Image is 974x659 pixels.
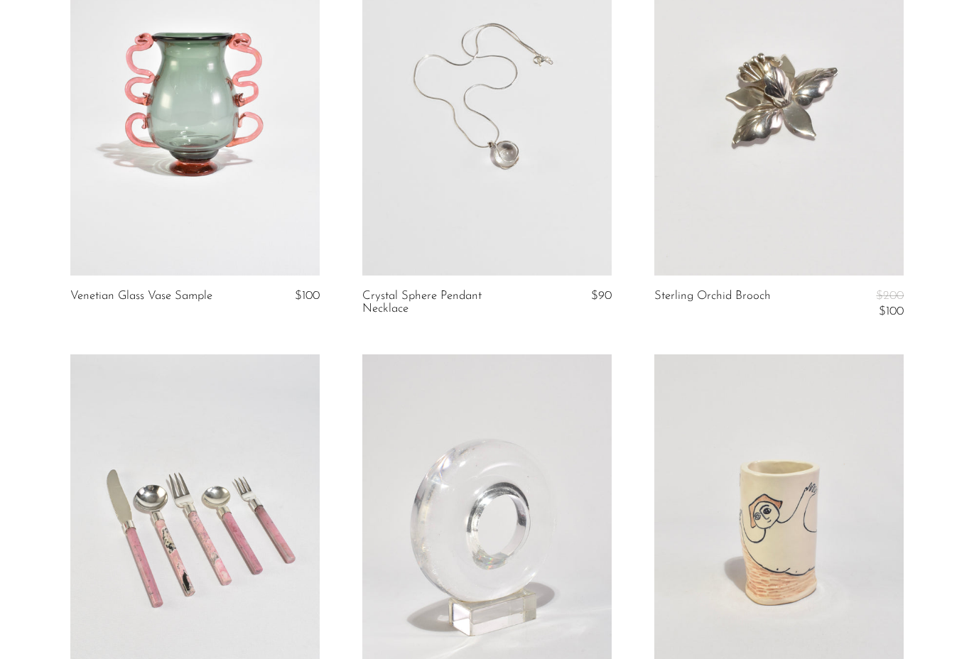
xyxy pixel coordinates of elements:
[70,290,212,303] a: Venetian Glass Vase Sample
[591,290,612,302] span: $90
[876,290,904,302] span: $200
[295,290,320,302] span: $100
[362,290,529,316] a: Crystal Sphere Pendant Necklace
[654,290,771,319] a: Sterling Orchid Brooch
[879,305,904,317] span: $100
